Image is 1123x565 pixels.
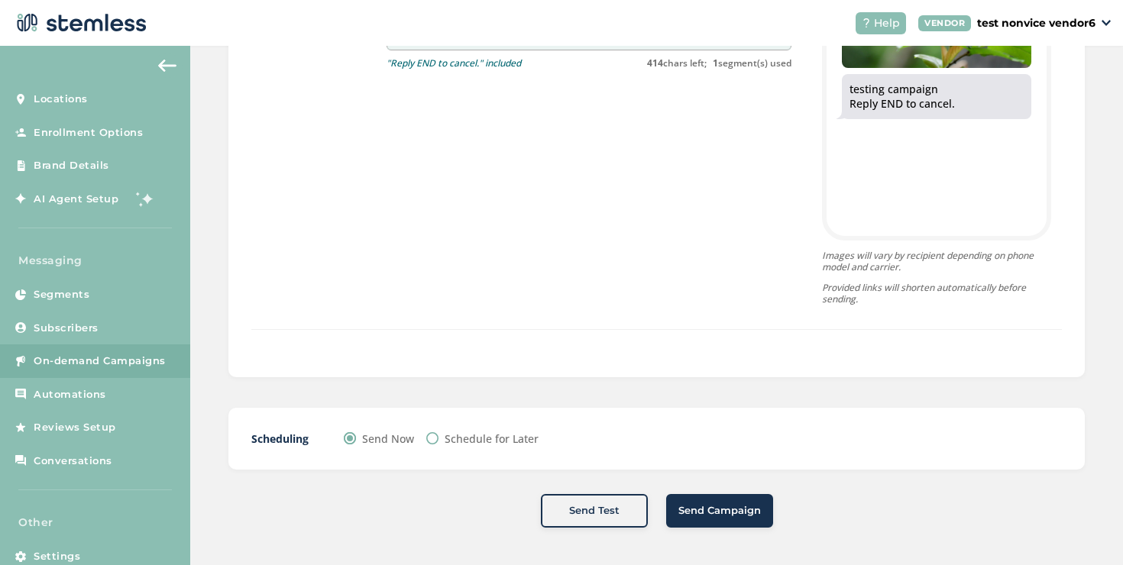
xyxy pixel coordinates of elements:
[362,431,414,447] label: Send Now
[387,56,521,70] p: "Reply END to cancel." included
[34,125,143,140] span: Enrollment Options
[34,321,99,336] span: Subscribers
[713,56,791,70] label: segment(s) used
[569,503,620,518] span: Send Test
[12,8,147,38] img: logo-dark-0685b13c.svg
[34,549,80,564] span: Settings
[977,15,1095,31] p: test nonvice vendor6
[34,158,109,173] span: Brand Details
[445,431,539,447] label: Schedule for Later
[34,420,116,435] span: Reviews Setup
[918,15,971,31] div: VENDOR
[647,56,663,69] strong: 414
[34,92,88,107] span: Locations
[34,354,166,369] span: On-demand Campaigns
[158,60,176,72] img: icon-arrow-back-accent-c549486e.svg
[1102,20,1111,26] img: icon_down-arrow-small-66adaf34.svg
[666,494,773,528] button: Send Campaign
[713,56,718,69] strong: 1
[678,503,761,518] span: Send Campaign
[541,494,648,528] button: Send Test
[34,287,89,302] span: Segments
[34,192,118,207] span: AI Agent Setup
[874,15,900,31] span: Help
[34,454,112,469] span: Conversations
[850,82,1024,111] div: testing campaign Reply END to cancel.
[822,282,1062,305] p: Provided links will shorten automatically before sending.
[647,56,707,70] label: chars left;
[251,431,313,447] label: Scheduling
[1047,492,1123,565] iframe: Chat Widget
[822,250,1062,273] p: Images will vary by recipient depending on phone model and carrier.
[34,387,106,402] span: Automations
[130,183,160,214] img: glitter-stars-b7820f95.gif
[862,18,871,27] img: icon-help-white-03924b79.svg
